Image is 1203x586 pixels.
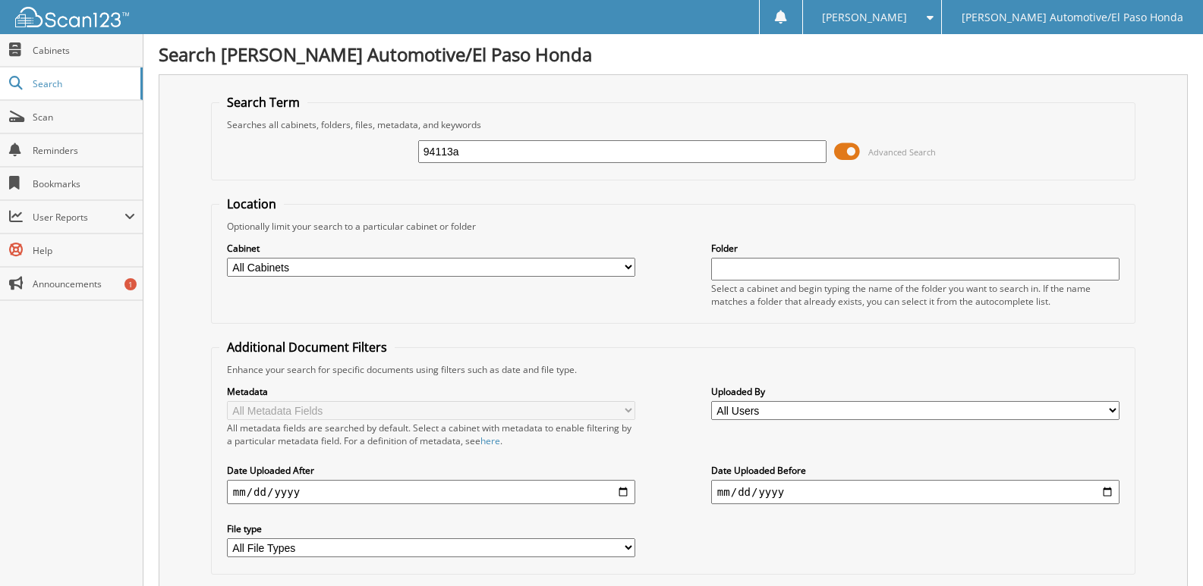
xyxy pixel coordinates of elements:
span: Search [33,77,133,90]
span: Reminders [33,144,135,157]
input: start [227,480,635,504]
div: Optionally limit your search to a particular cabinet or folder [219,220,1127,233]
div: 1 [124,278,137,290]
span: Scan [33,111,135,124]
div: Enhance your search for specific documents using filters such as date and file type. [219,363,1127,376]
h1: Search [PERSON_NAME] Automotive/El Paso Honda [159,42,1188,67]
legend: Additional Document Filters [219,339,395,356]
span: Advanced Search [868,146,936,158]
span: Help [33,244,135,257]
div: All metadata fields are searched by default. Select a cabinet with metadata to enable filtering b... [227,421,635,447]
label: Date Uploaded Before [711,464,1120,477]
legend: Location [219,196,284,212]
label: Metadata [227,385,635,398]
div: Searches all cabinets, folders, files, metadata, and keywords [219,118,1127,131]
legend: Search Term [219,94,307,111]
label: File type [227,522,635,535]
span: Bookmarks [33,177,135,190]
a: here [480,434,500,447]
div: Select a cabinet and begin typing the name of the folder you want to search in. If the name match... [711,282,1120,308]
label: Folder [711,242,1120,255]
span: User Reports [33,211,124,224]
label: Date Uploaded After [227,464,635,477]
img: scan123-logo-white.svg [15,7,129,27]
span: Announcements [33,277,135,290]
span: [PERSON_NAME] [822,13,907,22]
span: [PERSON_NAME] Automotive/El Paso Honda [962,13,1183,22]
input: end [711,480,1120,504]
span: Cabinets [33,44,135,57]
label: Cabinet [227,242,635,255]
label: Uploaded By [711,385,1120,398]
